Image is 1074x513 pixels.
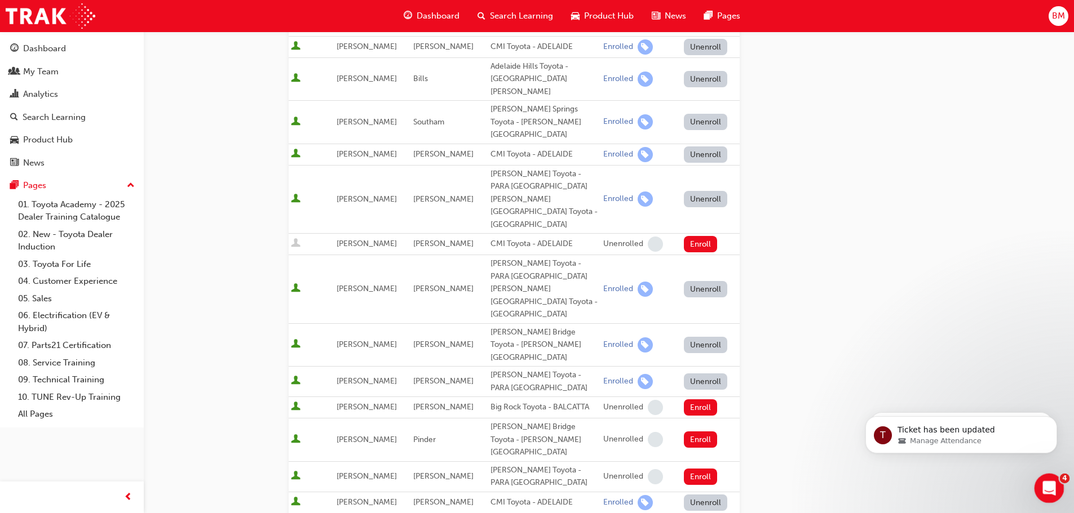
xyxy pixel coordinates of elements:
[1035,474,1064,503] iframe: Intercom live chat
[603,497,633,508] div: Enrolled
[603,239,643,249] div: Unenrolled
[291,149,300,160] span: User is active
[638,114,653,130] span: learningRecordVerb_ENROLL-icon
[337,74,397,83] span: [PERSON_NAME]
[603,434,643,445] div: Unenrolled
[23,179,46,192] div: Pages
[337,117,397,127] span: [PERSON_NAME]
[291,497,300,508] span: User is active
[717,10,740,23] span: Pages
[413,42,474,51] span: [PERSON_NAME]
[337,435,397,444] span: [PERSON_NAME]
[404,9,412,23] span: guage-icon
[5,38,139,59] a: Dashboard
[14,389,139,406] a: 10. TUNE Rev-Up Training
[648,469,663,484] span: learningRecordVerb_NONE-icon
[14,256,139,273] a: 03. Toyota For Life
[14,196,139,226] a: 01. Toyota Academy - 2025 Dealer Training Catalogue
[490,326,599,364] div: [PERSON_NAME] Bridge Toyota - [PERSON_NAME][GEOGRAPHIC_DATA]
[848,392,1074,471] iframe: Intercom notifications message
[14,371,139,389] a: 09. Technical Training
[490,257,599,321] div: [PERSON_NAME] Toyota - PARA [GEOGRAPHIC_DATA][PERSON_NAME][GEOGRAPHIC_DATA] Toyota - [GEOGRAPHIC_...
[684,281,728,297] button: Unenroll
[665,10,686,23] span: News
[562,5,643,28] a: car-iconProduct Hub
[413,376,474,386] span: [PERSON_NAME]
[291,471,300,482] span: User is active
[291,376,300,387] span: User is active
[5,175,139,196] button: Pages
[10,158,19,168] span: news-icon
[10,113,18,123] span: search-icon
[291,41,300,52] span: User is active
[638,147,653,162] span: learningRecordVerb_ENROLL-icon
[10,44,19,54] span: guage-icon
[14,337,139,354] a: 07. Parts21 Certification
[291,73,300,84] span: User is active
[603,284,633,295] div: Enrolled
[14,226,139,256] a: 02. New - Toyota Dealer Induction
[337,376,397,386] span: [PERSON_NAME]
[291,339,300,350] span: User is active
[643,5,695,28] a: news-iconNews
[417,10,459,23] span: Dashboard
[413,471,474,481] span: [PERSON_NAME]
[413,340,474,349] span: [PERSON_NAME]
[413,402,474,412] span: [PERSON_NAME]
[337,471,397,481] span: [PERSON_NAME]
[490,369,599,394] div: [PERSON_NAME] Toyota - PARA [GEOGRAPHIC_DATA]
[490,464,599,489] div: [PERSON_NAME] Toyota - PARA [GEOGRAPHIC_DATA]
[571,9,580,23] span: car-icon
[291,194,300,205] span: User is active
[603,42,633,52] div: Enrolled
[23,88,58,101] div: Analytics
[23,133,73,146] div: Product Hub
[684,191,728,207] button: Unenroll
[490,496,599,509] div: CMI Toyota - ADELAIDE
[23,42,66,55] div: Dashboard
[291,283,300,295] span: User is active
[337,402,397,412] span: [PERSON_NAME]
[638,72,653,87] span: learningRecordVerb_ENROLL-icon
[638,39,653,55] span: learningRecordVerb_ENROLL-icon
[648,400,663,415] span: learningRecordVerb_NONE-icon
[684,337,728,353] button: Unenroll
[23,157,45,169] div: News
[413,284,474,293] span: [PERSON_NAME]
[5,61,139,82] a: My Team
[5,153,139,173] a: News
[337,340,397,349] span: [PERSON_NAME]
[291,117,300,128] span: User is active
[638,374,653,389] span: learningRecordVerb_ENROLL-icon
[413,239,474,248] span: [PERSON_NAME]
[490,60,599,99] div: Adelaide Hills Toyota - [GEOGRAPHIC_DATA][PERSON_NAME]
[638,337,653,353] span: learningRecordVerb_ENROLL-icon
[23,65,59,78] div: My Team
[10,181,19,191] span: pages-icon
[337,239,397,248] span: [PERSON_NAME]
[337,149,397,159] span: [PERSON_NAME]
[413,74,428,83] span: Bills
[14,290,139,307] a: 05. Sales
[10,67,19,77] span: people-icon
[684,469,718,485] button: Enroll
[413,194,474,204] span: [PERSON_NAME]
[413,149,474,159] span: [PERSON_NAME]
[127,179,135,193] span: up-icon
[603,149,633,160] div: Enrolled
[478,9,485,23] span: search-icon
[490,41,599,53] div: CMI Toyota - ADELAIDE
[490,148,599,161] div: CMI Toyota - ADELAIDE
[1052,10,1065,23] span: BM
[603,376,633,387] div: Enrolled
[603,402,643,413] div: Unenrolled
[638,282,653,297] span: learningRecordVerb_ENROLL-icon
[603,194,633,204] div: Enrolled
[291,434,300,445] span: User is active
[291,238,300,249] span: User is inactive
[6,3,95,29] a: Trak
[337,284,397,293] span: [PERSON_NAME]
